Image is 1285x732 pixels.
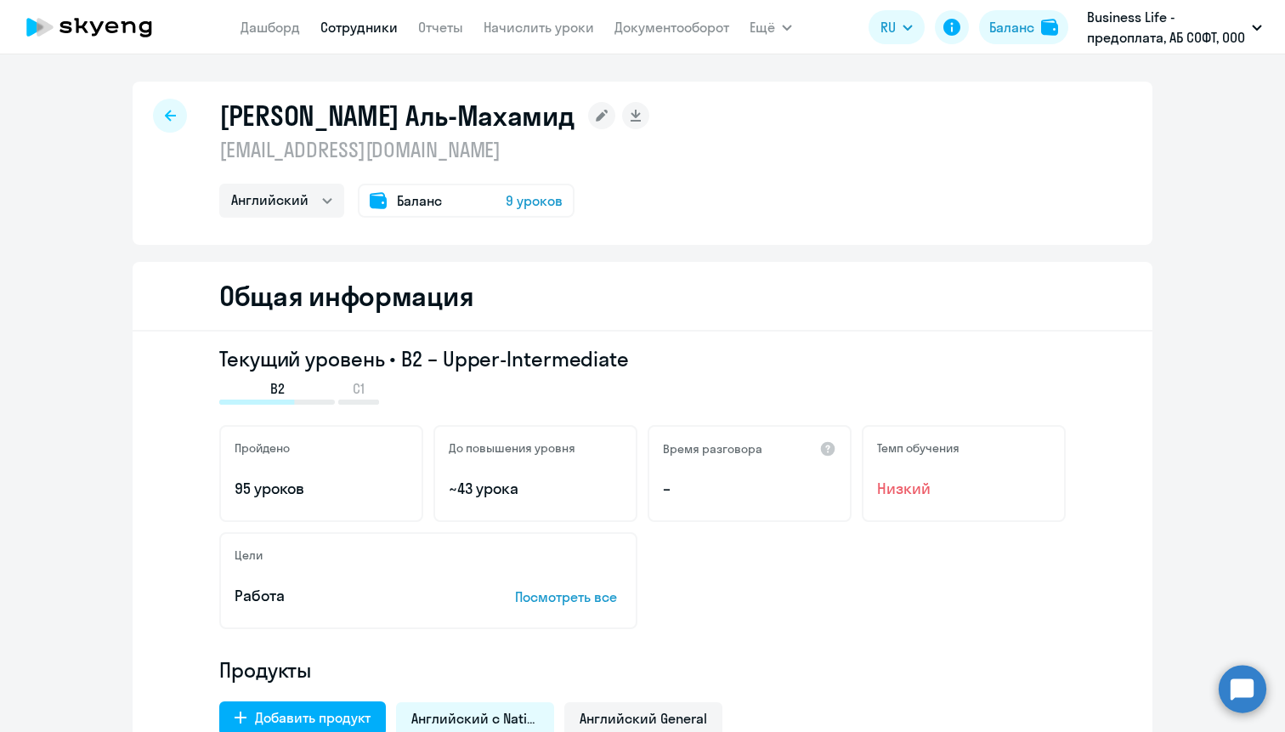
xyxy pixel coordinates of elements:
[255,707,371,728] div: Добавить продукт
[877,440,960,456] h5: Темп обучения
[449,478,622,500] p: ~43 урока
[449,440,575,456] h5: До повышения уровня
[320,19,398,36] a: Сотрудники
[235,440,290,456] h5: Пройдено
[989,17,1034,37] div: Баланс
[235,548,263,563] h5: Цели
[750,10,792,44] button: Ещё
[506,190,563,211] span: 9 уроков
[1041,19,1058,36] img: balance
[877,478,1050,500] span: Низкий
[1078,7,1271,48] button: Business Life - предоплата, АБ СОФТ, ООО
[219,279,473,313] h2: Общая информация
[580,709,707,728] span: Английский General
[663,441,762,457] h5: Время разговора
[241,19,300,36] a: Дашборд
[411,709,539,728] span: Английский с Native
[270,379,285,398] span: B2
[484,19,594,36] a: Начислить уроки
[397,190,442,211] span: Баланс
[353,379,365,398] span: C1
[515,587,622,607] p: Посмотреть все
[880,17,896,37] span: RU
[418,19,463,36] a: Отчеты
[750,17,775,37] span: Ещё
[614,19,729,36] a: Документооборот
[219,656,1066,684] h4: Продукты
[219,345,1066,372] h3: Текущий уровень • B2 – Upper-Intermediate
[219,99,575,133] h1: [PERSON_NAME] Аль-Махамид
[235,478,408,500] p: 95 уроков
[235,585,462,607] p: Работа
[979,10,1068,44] button: Балансbalance
[1087,7,1245,48] p: Business Life - предоплата, АБ СОФТ, ООО
[869,10,925,44] button: RU
[663,478,836,500] p: –
[219,136,649,163] p: [EMAIL_ADDRESS][DOMAIN_NAME]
